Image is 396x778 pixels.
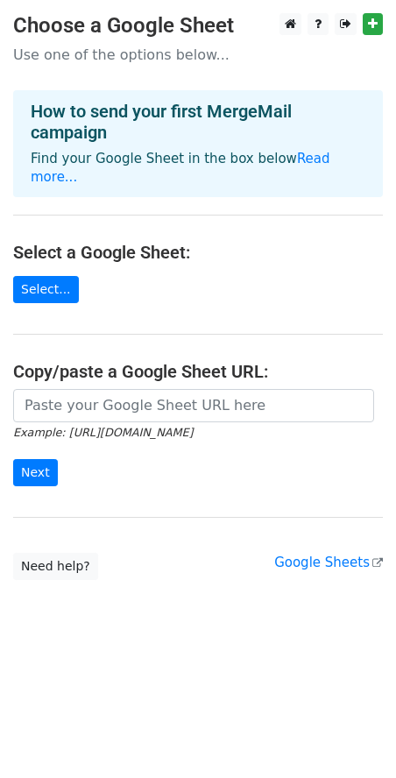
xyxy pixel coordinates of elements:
h4: Copy/paste a Google Sheet URL: [13,361,383,382]
h4: Select a Google Sheet: [13,242,383,263]
a: Select... [13,276,79,303]
a: Need help? [13,553,98,580]
input: Paste your Google Sheet URL here [13,389,374,422]
a: Read more... [31,151,330,185]
p: Use one of the options below... [13,46,383,64]
a: Google Sheets [274,555,383,570]
small: Example: [URL][DOMAIN_NAME] [13,426,193,439]
h4: How to send your first MergeMail campaign [31,101,365,143]
p: Find your Google Sheet in the box below [31,150,365,187]
h3: Choose a Google Sheet [13,13,383,39]
input: Next [13,459,58,486]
